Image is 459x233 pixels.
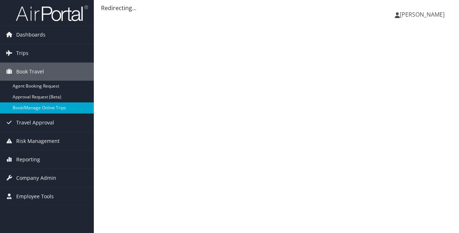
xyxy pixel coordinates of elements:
[16,169,56,187] span: Company Admin
[16,63,44,81] span: Book Travel
[16,5,88,22] img: airportal-logo.png
[16,26,45,44] span: Dashboards
[16,132,60,150] span: Risk Management
[395,4,452,25] a: [PERSON_NAME]
[101,4,452,12] div: Redirecting...
[16,114,54,132] span: Travel Approval
[16,187,54,206] span: Employee Tools
[16,151,40,169] span: Reporting
[16,44,29,62] span: Trips
[400,10,445,18] span: [PERSON_NAME]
